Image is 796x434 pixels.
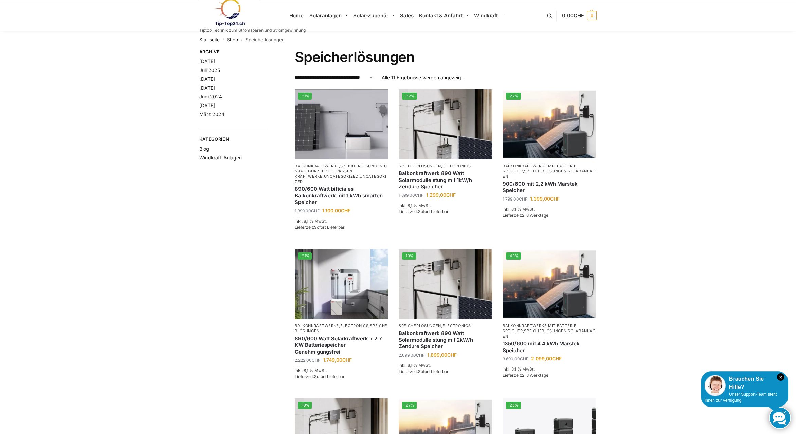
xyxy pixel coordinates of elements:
bdi: 1.799,00 [503,196,527,202]
a: -10%Balkonkraftwerk 890 Watt Solarmodulleistung mit 2kW/h Zendure Speicher [399,249,492,319]
span: Solar-Zubehör [353,12,388,19]
a: Balkonkraftwerk 890 Watt Solarmodulleistung mit 2kW/h Zendure Speicher [399,330,492,350]
a: Sales [397,0,416,31]
bdi: 1.299,00 [426,192,456,198]
a: Balkonkraftwerke mit Batterie Speicher [503,323,576,333]
a: Windkraft [471,0,507,31]
a: Juni 2024 [199,94,222,99]
span: CHF [311,208,320,213]
bdi: 1.899,00 [427,352,457,358]
span: CHF [574,12,584,19]
h1: Speicherlösungen [295,49,597,65]
a: -21%ASE 1000 Batteriespeicher [295,89,388,159]
span: CHF [520,356,528,361]
img: Balkonkraftwerk mit Marstek Speicher [503,89,596,159]
a: Electronics [340,323,369,328]
span: Sofort Lieferbar [314,374,345,379]
i: Schließen [777,373,784,381]
p: , , [295,323,388,334]
span: Windkraft [474,12,498,19]
a: Uncategorized [295,174,386,184]
bdi: 1.749,00 [323,357,352,363]
a: 900/600 mit 2,2 kWh Marstek Speicher [503,181,596,194]
span: CHF [415,193,423,198]
button: Close filters [267,49,271,56]
span: Lieferzeit: [503,373,548,378]
span: Kontakt & Anfahrt [419,12,462,19]
span: CHF [341,208,350,213]
a: -43%Balkonkraftwerk mit Marstek Speicher [503,249,596,319]
img: Balkonkraftwerk mit Marstek Speicher [503,249,596,319]
span: Lieferzeit: [295,374,345,379]
p: inkl. 8,1 % MwSt. [503,206,596,212]
a: Startseite [199,37,220,42]
span: 0 [587,11,597,20]
a: Kontakt & Anfahrt [416,0,471,31]
span: Kategorien [199,136,267,143]
a: -22%Balkonkraftwerk mit Marstek Speicher [503,89,596,159]
a: Unkategorisiert [295,164,387,173]
span: Sales [400,12,414,19]
span: 2-3 Werktage [522,213,548,218]
a: [DATE] [199,76,215,82]
p: inkl. 8,1 % MwSt. [295,367,388,374]
p: Tiptop Technik zum Stromsparen und Stromgewinnung [199,28,306,32]
bdi: 3.690,00 [503,356,528,361]
a: Balkonkraftwerk 890 Watt Solarmodulleistung mit 1kW/h Zendure Speicher [399,170,492,190]
a: Speicherlösungen [524,169,566,173]
a: Balkonkraftwerke [295,164,339,168]
a: Solaranlagen [503,328,595,338]
a: 890/600 Watt Solarkraftwerk + 2,7 KW Batteriespeicher Genehmigungsfrei [295,335,388,355]
a: Electronics [442,323,471,328]
a: Solaranlagen [306,0,350,31]
a: Balkonkraftwerke [295,323,339,328]
span: Lieferzeit: [503,213,548,218]
span: CHF [519,196,527,202]
a: Balkonkraftwerke mit Batterie Speicher [503,164,576,173]
img: ASE 1000 Batteriespeicher [295,89,388,159]
p: Alle 11 Ergebnisse werden angezeigt [382,74,463,81]
bdi: 2.099,00 [399,353,424,358]
a: Speicherlösungen [399,323,441,328]
span: Lieferzeit: [399,369,449,374]
a: -21%Steckerkraftwerk mit 2,7kwh-Speicher [295,249,388,319]
span: Lieferzeit: [399,209,449,214]
span: CHF [342,357,352,363]
a: 890/600 Watt bificiales Balkonkraftwerk mit 1 kWh smarten Speicher [295,186,388,206]
span: CHF [550,196,560,202]
a: Speicherlösungen [340,164,383,168]
span: Sofort Lieferbar [418,369,449,374]
div: Brauchen Sie Hilfe? [705,375,784,391]
bdi: 1.399,00 [530,196,560,202]
a: Shop [227,37,238,42]
a: Electronics [442,164,471,168]
p: inkl. 8,1 % MwSt. [399,362,492,369]
a: Terassen Kraftwerke [295,169,352,178]
span: Lieferzeit: [295,225,345,230]
a: 0,00CHF 0 [562,5,597,26]
a: 1350/600 mit 4,4 kWh Marstek Speicher [503,340,596,354]
span: CHF [447,352,457,358]
span: Archive [199,49,267,55]
span: CHF [416,353,424,358]
span: Sofort Lieferbar [418,209,449,214]
bdi: 2.099,00 [531,356,562,361]
a: Blog [199,146,209,152]
a: Speicherlösungen [295,323,387,333]
span: CHF [312,358,320,363]
a: Windkraft-Anlagen [199,155,242,161]
span: Solaranlagen [309,12,342,19]
bdi: 1.100,00 [322,208,350,213]
a: [DATE] [199,58,215,64]
a: [DATE] [199,102,215,108]
a: Solaranlagen [503,169,595,178]
img: Balkonkraftwerk 890 Watt Solarmodulleistung mit 1kW/h Zendure Speicher [399,89,492,159]
span: Unser Support-Team steht Ihnen zur Verfügung [705,392,777,403]
img: Customer service [705,375,726,396]
p: , , [503,164,596,179]
p: inkl. 8,1 % MwSt. [399,203,492,209]
nav: Breadcrumb [199,31,597,49]
span: / [220,37,227,43]
p: inkl. 8,1 % MwSt. [295,218,388,224]
bdi: 1.899,00 [399,193,423,198]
